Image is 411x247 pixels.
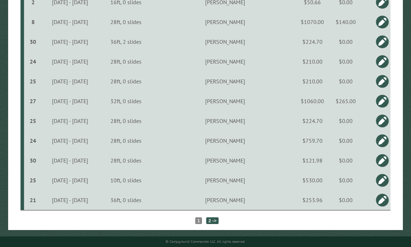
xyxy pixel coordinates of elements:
td: [PERSON_NAME] [152,12,299,32]
td: $210.00 [298,71,326,91]
td: 10ft, 0 slides [100,170,152,190]
td: $1060.00 [298,91,326,111]
div: 25 [27,177,39,184]
div: [DATE] - [DATE] [41,78,99,85]
td: [PERSON_NAME] [152,52,299,71]
div: [DATE] - [DATE] [41,38,99,45]
td: 28ft, 0 slides [100,111,152,131]
td: $210.00 [298,52,326,71]
td: $1070.00 [298,12,326,32]
td: $0.00 [326,111,365,131]
td: $0.00 [326,32,365,52]
td: 36ft, 0 slides [100,190,152,210]
div: 30 [27,157,39,164]
td: [PERSON_NAME] [152,151,299,170]
div: 24 [27,137,39,144]
span: 2 -> [206,217,219,224]
td: $759.70 [298,131,326,151]
td: 28ft, 0 slides [100,52,152,71]
span: 1 [195,217,202,224]
div: 21 [27,196,39,204]
td: [PERSON_NAME] [152,32,299,52]
div: 24 [27,58,39,65]
td: $0.00 [326,52,365,71]
div: 27 [27,98,39,105]
div: [DATE] - [DATE] [41,117,99,124]
td: $530.00 [298,170,326,190]
td: $224.70 [298,32,326,52]
td: $224.70 [298,111,326,131]
div: [DATE] - [DATE] [41,98,99,105]
small: © Campground Commander LLC. All rights reserved. [166,239,245,244]
td: $265.00 [326,91,365,111]
td: [PERSON_NAME] [152,111,299,131]
div: [DATE] - [DATE] [41,196,99,204]
td: [PERSON_NAME] [152,71,299,91]
div: 8 [27,18,39,25]
div: [DATE] - [DATE] [41,58,99,65]
td: 28ft, 0 slides [100,131,152,151]
td: $0.00 [326,71,365,91]
td: $140.00 [326,12,365,32]
td: 32ft, 0 slides [100,91,152,111]
div: [DATE] - [DATE] [41,18,99,25]
div: [DATE] - [DATE] [41,177,99,184]
td: $0.00 [326,170,365,190]
div: [DATE] - [DATE] [41,157,99,164]
div: 25 [27,78,39,85]
td: 28ft, 0 slides [100,12,152,32]
td: 36ft, 2 slides [100,32,152,52]
td: 28ft, 0 slides [100,71,152,91]
td: $121.98 [298,151,326,170]
td: [PERSON_NAME] [152,131,299,151]
div: 25 [27,117,39,124]
div: [DATE] - [DATE] [41,137,99,144]
td: [PERSON_NAME] [152,91,299,111]
td: [PERSON_NAME] [152,170,299,190]
div: 30 [27,38,39,45]
td: $0.00 [326,151,365,170]
td: 28ft, 0 slides [100,151,152,170]
td: $253.96 [298,190,326,210]
td: [PERSON_NAME] [152,190,299,210]
td: $0.00 [326,190,365,210]
td: $0.00 [326,131,365,151]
